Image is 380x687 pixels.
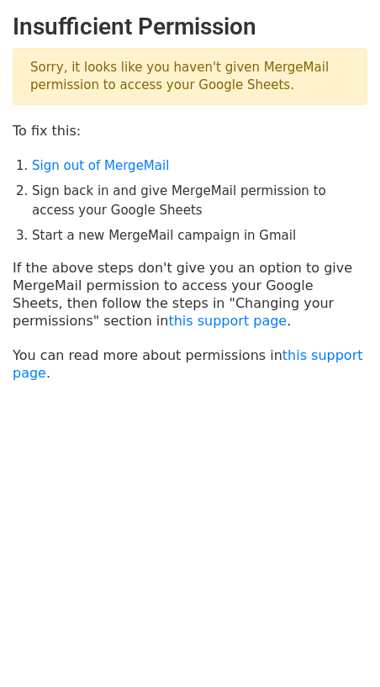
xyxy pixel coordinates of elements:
p: You can read more about permissions in . [13,346,367,382]
a: this support page [168,313,287,329]
li: Start a new MergeMail campaign in Gmail [32,226,367,246]
p: To fix this: [13,122,367,140]
a: Sign out of MergeMail [32,158,169,173]
li: Sign back in and give MergeMail permission to access your Google Sheets [32,182,367,219]
p: Sorry, it looks like you haven't given MergeMail permission to access your Google Sheets. [13,48,367,105]
h2: Insufficient Permission [13,13,367,41]
p: If the above steps don't give you an option to give MergeMail permission to access your Google Sh... [13,259,367,330]
a: this support page [13,347,363,381]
